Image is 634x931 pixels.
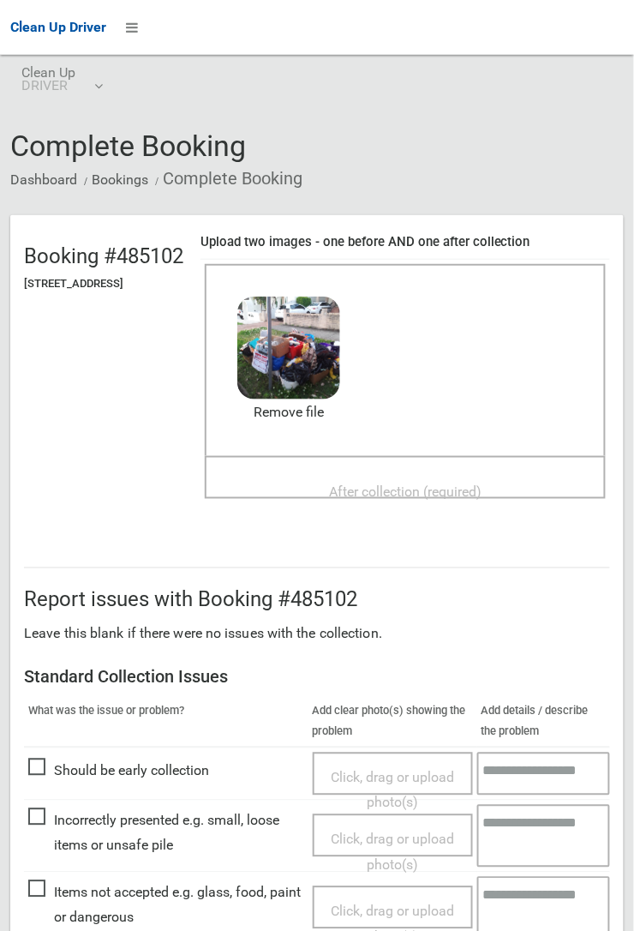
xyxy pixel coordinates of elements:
[21,66,101,92] span: Clean Up
[477,697,610,748] th: Add details / describe the problem
[151,163,302,195] li: Complete Booking
[28,808,304,859] span: Incorrectly presented e.g. small, loose items or unsafe pile
[331,832,454,874] span: Click, drag or upload photo(s)
[24,278,183,290] h5: [STREET_ADDRESS]
[331,770,454,812] span: Click, drag or upload photo(s)
[24,589,610,611] h2: Report issues with Booking #485102
[200,235,610,249] h4: Upload two images - one before AND one after collection
[10,55,112,110] a: Clean UpDRIVER
[10,129,246,163] span: Complete Booking
[10,15,106,40] a: Clean Up Driver
[308,697,477,748] th: Add clear photo(s) showing the problem
[329,484,481,500] span: After collection (required)
[28,880,304,931] span: Items not accepted e.g. glass, food, paint or dangerous
[24,697,308,748] th: What was the issue or problem?
[10,19,106,35] span: Clean Up Driver
[24,245,183,267] h2: Booking #485102
[237,399,340,425] a: Remove file
[10,171,77,188] a: Dashboard
[24,668,610,687] h3: Standard Collection Issues
[92,171,148,188] a: Bookings
[21,79,75,92] small: DRIVER
[24,622,610,647] p: Leave this blank if there were no issues with the collection.
[28,759,209,784] span: Should be early collection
